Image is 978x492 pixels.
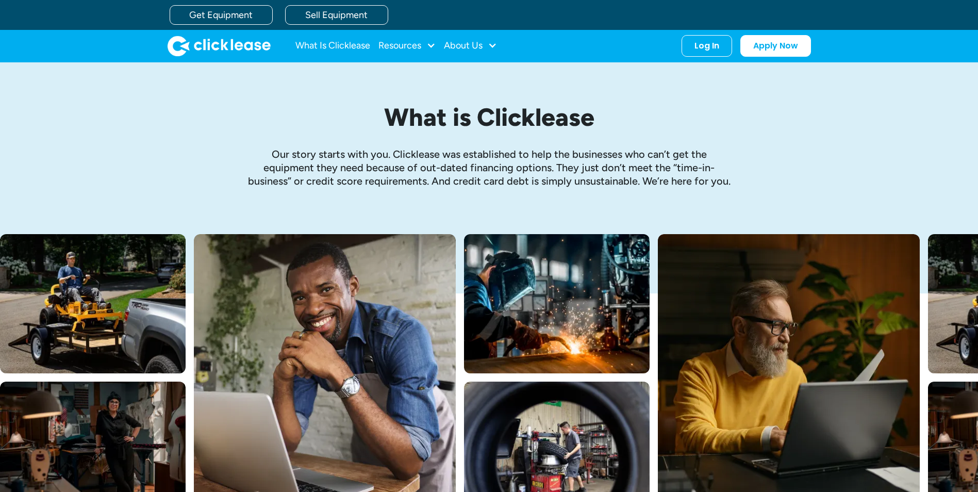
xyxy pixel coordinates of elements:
img: A welder in a large mask working on a large pipe [464,234,650,373]
a: Sell Equipment [285,5,388,25]
div: Log In [694,41,719,51]
p: Our story starts with you. Clicklease was established to help the businesses who can’t get the eq... [247,147,732,188]
h1: What is Clicklease [247,104,732,131]
a: Apply Now [740,35,811,57]
img: Clicklease logo [168,36,271,56]
a: What Is Clicklease [295,36,370,56]
a: Get Equipment [170,5,273,25]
